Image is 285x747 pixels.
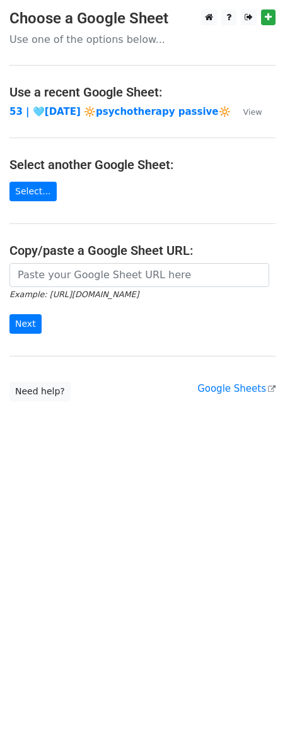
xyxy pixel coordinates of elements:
[9,85,276,100] h4: Use a recent Google Sheet:
[9,314,42,334] input: Next
[9,290,139,299] small: Example: [URL][DOMAIN_NAME]
[9,182,57,201] a: Select...
[9,106,231,117] a: 53 | 🩵[DATE] 🔆psychotherapy passive🔆
[197,383,276,394] a: Google Sheets
[9,243,276,258] h4: Copy/paste a Google Sheet URL:
[231,106,262,117] a: View
[9,157,276,172] h4: Select another Google Sheet:
[9,263,269,287] input: Paste your Google Sheet URL here
[9,9,276,28] h3: Choose a Google Sheet
[9,33,276,46] p: Use one of the options below...
[9,382,71,401] a: Need help?
[243,107,262,117] small: View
